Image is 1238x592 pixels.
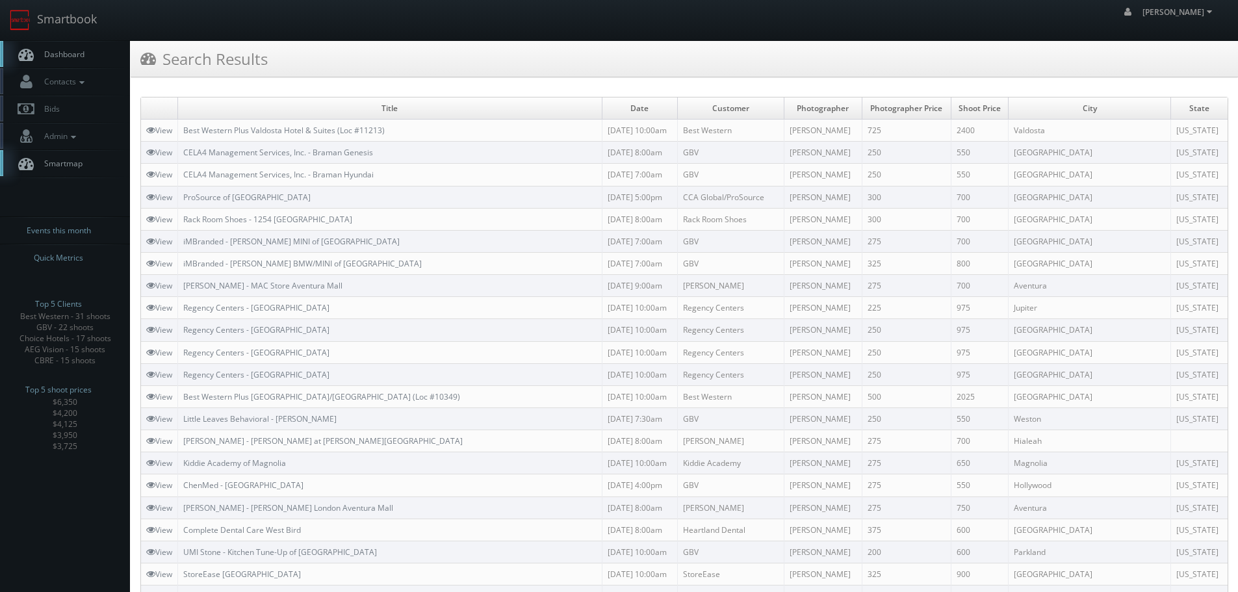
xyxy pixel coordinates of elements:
td: [US_STATE] [1170,474,1228,496]
a: View [146,480,172,491]
td: 325 [862,563,951,585]
td: [GEOGRAPHIC_DATA] [1009,385,1170,407]
a: CELA4 Management Services, Inc. - Braman Genesis [183,147,373,158]
td: 650 [951,452,1009,474]
td: GBV [677,407,784,430]
td: [GEOGRAPHIC_DATA] [1009,164,1170,186]
td: [GEOGRAPHIC_DATA] [1009,341,1170,363]
a: Best Western Plus Valdosta Hotel & Suites (Loc #11213) [183,125,385,136]
a: Complete Dental Care West Bird [183,524,301,535]
td: 275 [862,430,951,452]
a: Regency Centers - [GEOGRAPHIC_DATA] [183,369,329,380]
td: [DATE] 8:00am [602,142,677,164]
a: View [146,192,172,203]
td: 225 [862,297,951,319]
td: 975 [951,363,1009,385]
a: [PERSON_NAME] - [PERSON_NAME] at [PERSON_NAME][GEOGRAPHIC_DATA] [183,435,463,446]
td: [DATE] 8:00am [602,430,677,452]
td: [PERSON_NAME] [784,474,862,496]
td: Regency Centers [677,341,784,363]
td: [US_STATE] [1170,164,1228,186]
a: Kiddie Academy of Magnolia [183,457,286,469]
td: [GEOGRAPHIC_DATA] [1009,319,1170,341]
td: 325 [862,252,951,274]
td: [PERSON_NAME] [784,275,862,297]
h3: Search Results [140,47,268,70]
td: Best Western [677,385,784,407]
td: Customer [677,97,784,120]
td: GBV [677,142,784,164]
td: [US_STATE] [1170,252,1228,274]
td: [US_STATE] [1170,385,1228,407]
td: Hollywood [1009,474,1170,496]
td: Hialeah [1009,430,1170,452]
td: 900 [951,563,1009,585]
td: 375 [862,519,951,541]
a: View [146,369,172,380]
td: [DATE] 10:00am [602,120,677,142]
td: [GEOGRAPHIC_DATA] [1009,142,1170,164]
td: 275 [862,275,951,297]
td: Date [602,97,677,120]
td: 250 [862,319,951,341]
td: GBV [677,230,784,252]
td: [DATE] 8:00am [602,519,677,541]
td: [DATE] 7:00am [602,230,677,252]
td: StoreEase [677,563,784,585]
span: Top 5 Clients [35,298,82,311]
span: Bids [38,103,60,114]
td: 250 [862,341,951,363]
td: [PERSON_NAME] [784,319,862,341]
td: 250 [862,363,951,385]
td: Photographer [784,97,862,120]
a: View [146,569,172,580]
td: 700 [951,275,1009,297]
td: [PERSON_NAME] [784,541,862,563]
span: Admin [38,131,79,142]
td: [PERSON_NAME] [784,120,862,142]
td: Regency Centers [677,319,784,341]
td: [US_STATE] [1170,120,1228,142]
td: 250 [862,407,951,430]
span: Top 5 shoot prices [25,383,92,396]
td: [DATE] 10:00am [602,452,677,474]
td: 550 [951,142,1009,164]
td: [DATE] 10:00am [602,319,677,341]
td: [PERSON_NAME] [784,186,862,208]
td: 250 [862,164,951,186]
a: View [146,435,172,446]
td: 975 [951,297,1009,319]
td: [US_STATE] [1170,407,1228,430]
a: View [146,147,172,158]
td: Best Western [677,120,784,142]
td: Regency Centers [677,363,784,385]
td: [PERSON_NAME] [784,430,862,452]
td: [US_STATE] [1170,186,1228,208]
td: [US_STATE] [1170,541,1228,563]
td: 600 [951,541,1009,563]
a: [PERSON_NAME] - MAC Store Aventura Mall [183,280,342,291]
td: [US_STATE] [1170,275,1228,297]
a: View [146,302,172,313]
td: 550 [951,474,1009,496]
td: [PERSON_NAME] [784,407,862,430]
td: [DATE] 10:00am [602,541,677,563]
td: GBV [677,164,784,186]
td: [US_STATE] [1170,496,1228,519]
a: View [146,258,172,269]
td: Kiddie Academy [677,452,784,474]
td: CCA Global/ProSource [677,186,784,208]
td: 500 [862,385,951,407]
td: [GEOGRAPHIC_DATA] [1009,252,1170,274]
td: GBV [677,541,784,563]
td: State [1170,97,1228,120]
td: [US_STATE] [1170,208,1228,230]
td: 725 [862,120,951,142]
td: 700 [951,208,1009,230]
span: Contacts [38,76,88,87]
a: View [146,280,172,291]
td: [PERSON_NAME] [677,430,784,452]
td: 550 [951,407,1009,430]
td: [GEOGRAPHIC_DATA] [1009,519,1170,541]
td: [DATE] 7:30am [602,407,677,430]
